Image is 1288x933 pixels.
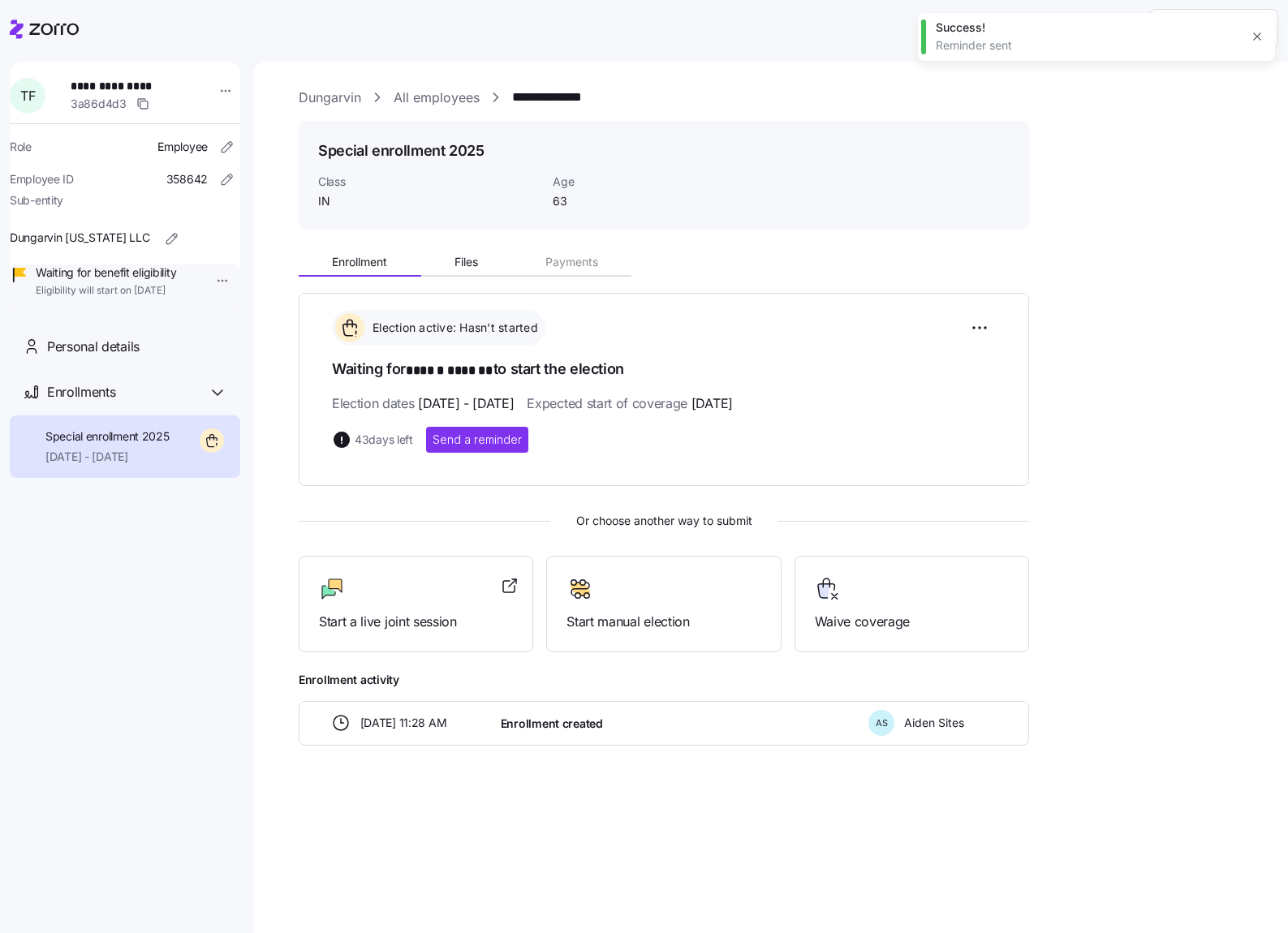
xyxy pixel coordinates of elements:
span: Start a live joint session [319,612,513,632]
span: [DATE] [691,393,733,414]
span: A S [876,719,888,728]
span: Enrollment created [501,716,603,732]
span: Expected start of coverage [527,393,732,414]
span: 358642 [166,171,208,187]
span: Election dates [332,393,514,414]
span: Special enrollment 2025 [45,428,170,445]
h1: Special enrollment 2025 [318,140,485,161]
span: Enrollments [47,382,115,402]
button: Send a reminder [426,427,528,453]
span: Dungarvin [US_STATE] LLC [10,230,149,246]
a: All employees [394,88,480,108]
span: Employee [157,139,208,155]
span: [DATE] - [DATE] [418,393,514,414]
span: Enrollment activity [299,672,1029,688]
span: Start manual election [566,612,760,632]
span: Personal details [47,337,140,357]
span: Role [10,139,32,155]
span: [DATE] 11:28 AM [360,715,447,731]
span: Aiden Sites [904,715,964,731]
span: Files [454,256,478,268]
a: Dungarvin [299,88,361,108]
span: 43 days left [355,432,413,448]
span: Send a reminder [433,432,522,448]
span: Or choose another way to submit [299,512,1029,530]
span: 3a86d4d3 [71,96,127,112]
span: Employee ID [10,171,74,187]
div: Reminder sent [936,37,1239,54]
span: Class [318,174,540,190]
h1: Waiting for to start the election [332,359,996,381]
span: Waiting for benefit eligibility [36,264,176,281]
span: Waive coverage [815,612,1009,632]
span: Sub-entity [10,192,63,209]
div: Success! [936,19,1239,36]
span: Enrollment [332,256,387,268]
span: 63 [553,193,716,209]
span: Age [553,174,716,190]
span: IN [318,193,540,209]
span: Election active: Hasn't started [368,320,538,336]
span: Eligibility will start on [DATE] [36,284,176,298]
span: [DATE] - [DATE] [45,449,170,465]
span: Payments [545,256,598,268]
span: T F [20,89,35,102]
